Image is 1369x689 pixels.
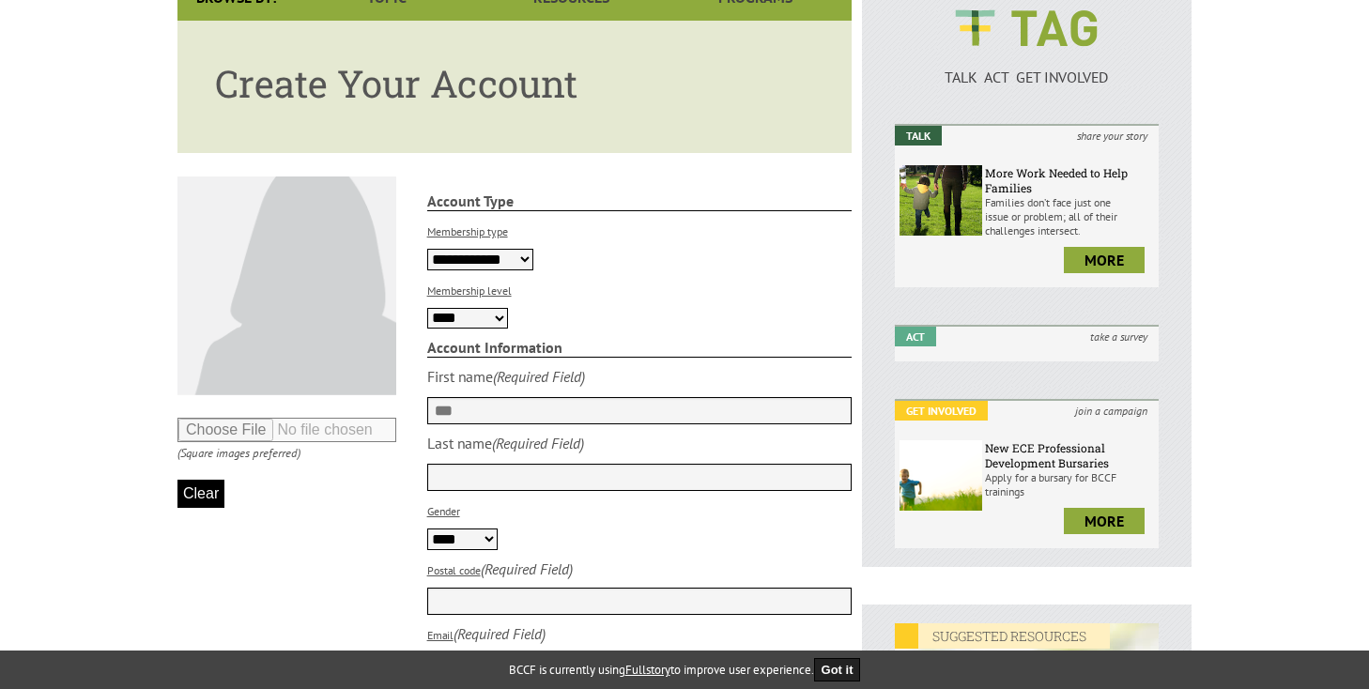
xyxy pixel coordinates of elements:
[454,624,546,643] i: (Required Field)
[625,662,670,678] a: Fullstory
[177,445,300,461] i: (Square images preferred)
[895,126,942,145] em: Talk
[427,367,493,386] div: First name
[427,628,454,642] label: Email
[427,563,481,577] label: Postal code
[427,191,853,211] strong: Account Type
[1079,327,1159,346] i: take a survey
[985,195,1154,237] p: Families don’t face just one issue or problem; all of their challenges intersect.
[177,480,224,508] button: Clear
[1064,508,1145,534] a: more
[427,504,460,518] label: Gender
[492,434,584,452] i: (Required Field)
[427,224,508,238] label: Membership type
[177,176,396,395] img: Default User Photo
[985,165,1154,195] h6: More Work Needed to Help Families
[427,338,853,358] strong: Account Information
[895,623,1110,649] em: SUGGESTED RESOURCES
[985,470,1154,498] p: Apply for a bursary for BCCF trainings
[1066,126,1159,145] i: share your story
[1064,401,1159,421] i: join a campaign
[814,658,861,681] button: Got it
[895,401,988,421] em: Get Involved
[895,327,936,346] em: Act
[1064,247,1145,273] a: more
[427,283,512,298] label: Membership level
[481,559,573,578] i: (Required Field)
[493,367,585,386] i: (Required Field)
[895,68,1159,86] p: TALK ACT GET INVOLVED
[985,440,1154,470] h6: New ECE Professional Development Bursaries
[215,58,814,108] h1: Create Your Account
[895,49,1159,86] a: TALK ACT GET INVOLVED
[427,434,492,452] div: Last name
